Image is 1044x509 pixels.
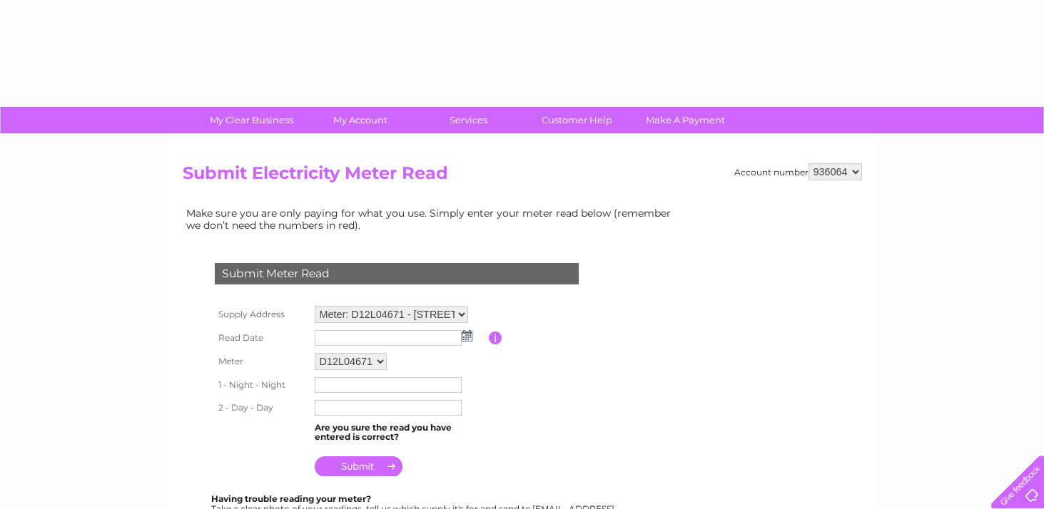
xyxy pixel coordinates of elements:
[410,107,527,133] a: Services
[211,302,311,327] th: Supply Address
[183,204,682,234] td: Make sure you are only paying for what you use. Simply enter your meter read below (remember we d...
[311,419,489,446] td: Are you sure the read you have entered is correct?
[462,330,472,341] img: ...
[211,374,311,396] th: 1 - Night - Night
[211,327,311,349] th: Read Date
[193,107,310,133] a: My Clear Business
[734,163,862,180] div: Account number
[518,107,636,133] a: Customer Help
[211,493,371,504] b: Having trouble reading your meter?
[315,456,402,476] input: Submit
[183,163,862,190] h2: Submit Electricity Meter Read
[211,396,311,419] th: 2 - Day - Day
[301,107,419,133] a: My Account
[211,349,311,374] th: Meter
[489,331,502,344] input: Information
[627,107,744,133] a: Make A Payment
[215,263,579,284] div: Submit Meter Read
